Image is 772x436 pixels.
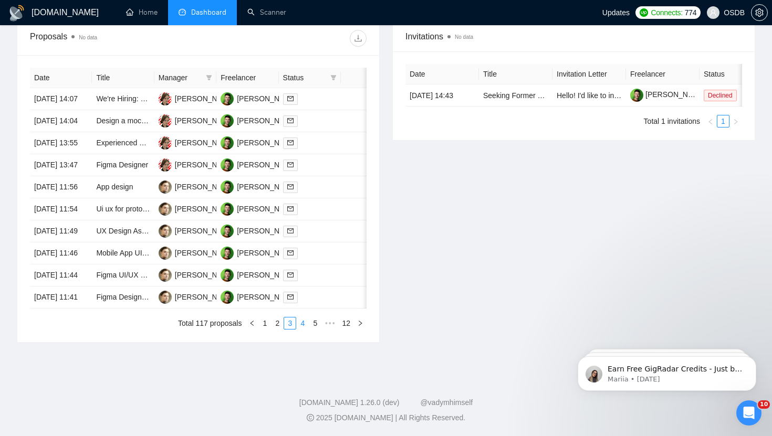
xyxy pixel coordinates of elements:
div: [PERSON_NAME] [175,115,235,126]
td: [DATE] 14:43 [405,84,479,107]
a: Design a mockup in Figma of a website and application [96,116,276,125]
div: [PERSON_NAME] [237,93,297,104]
div: [PERSON_NAME] [237,269,297,281]
a: DA[PERSON_NAME] [159,204,235,212]
div: [PERSON_NAME] [237,247,297,259]
div: 2025 [DOMAIN_NAME] | All Rights Reserved. [8,412,764,423]
a: 2 [272,317,283,329]
a: BH[PERSON_NAME] [221,138,297,146]
td: UX Design Assistance Needed for Project [92,220,154,242]
li: 4 [296,317,309,329]
a: searchScanner [247,8,286,17]
button: right [729,115,742,127]
th: Freelancer [216,68,278,88]
li: 2 [271,317,284,329]
iframe: Intercom live chat [736,400,761,426]
span: filter [330,75,337,81]
a: AK[PERSON_NAME] [159,116,235,124]
td: We're Hiring: UX/UI Designer (HealthTech) – Europe Only 🌍💻📱 [92,88,154,110]
a: Declined [704,91,741,99]
div: [PERSON_NAME] [175,247,235,259]
span: mail [287,95,294,102]
span: ••• [321,317,338,329]
img: logo [8,5,25,22]
span: Dashboard [191,8,226,17]
span: No data [79,35,97,40]
button: setting [751,4,768,21]
img: AK [159,92,172,105]
td: [DATE] 11:49 [30,220,92,242]
td: [DATE] 11:54 [30,198,92,220]
img: DA [159,203,172,216]
td: App design [92,176,154,198]
a: DA[PERSON_NAME] [159,270,235,279]
td: [DATE] 14:04 [30,110,92,132]
img: DA [159,225,172,238]
a: setting [751,8,768,17]
span: right [357,320,363,326]
li: 12 [338,317,354,329]
div: [PERSON_NAME] [237,159,297,171]
span: filter [328,70,339,86]
span: filter [206,75,212,81]
div: [PERSON_NAME] [237,291,297,303]
a: DA[PERSON_NAME] [159,292,235,301]
a: AK[PERSON_NAME] [159,138,235,146]
span: mail [287,272,294,278]
a: BH[PERSON_NAME] [221,226,297,235]
li: 3 [284,317,296,329]
th: Invitation Letter [552,64,626,84]
img: BH [221,114,234,127]
a: DA[PERSON_NAME] [159,226,235,235]
td: Seeking Former Leaders from Tinder, Bumble, Hinge, etc. – Paid Survey [479,84,552,107]
a: Figma Designer [96,161,148,169]
td: Experienced UX/UI Designer needed [92,132,154,154]
a: BH[PERSON_NAME] [221,292,297,301]
div: [PERSON_NAME] [175,93,235,104]
a: BH[PERSON_NAME] [221,94,297,102]
span: mail [287,250,294,256]
div: [PERSON_NAME] [237,115,297,126]
span: 10 [758,400,770,409]
a: AK[PERSON_NAME] [159,94,235,102]
td: Figma Designer [92,154,154,176]
span: Status [283,72,326,83]
span: mail [287,206,294,212]
iframe: Intercom notifications message [562,334,772,408]
img: BH [221,136,234,150]
a: DA[PERSON_NAME] [159,182,235,190]
img: DA [159,291,172,304]
span: dashboard [179,8,186,16]
span: copyright [307,414,314,421]
a: 12 [339,317,353,329]
span: No data [455,34,473,40]
button: left [704,115,717,127]
span: Connects: [651,7,683,18]
li: Previous Page [246,317,258,329]
li: Next Page [729,115,742,127]
a: We're Hiring: UX/UI Designer (HealthTech) – [GEOGRAPHIC_DATA] Only 🌍💻📱 [96,94,366,103]
a: Ui ux for prototype- that can be used with app [96,205,245,213]
a: UX Design Assistance Needed for Project [96,227,232,235]
div: Proposals [30,30,199,47]
td: Mobile App UI/UX Designer Needed [92,242,154,264]
img: upwork-logo.png [640,8,648,17]
span: filter [204,70,214,86]
a: [DOMAIN_NAME] 1.26.0 (dev) [299,398,400,407]
img: BH [221,203,234,216]
a: homeHome [126,8,158,17]
td: Ui ux for prototype- that can be used with app [92,198,154,220]
span: mail [287,162,294,168]
td: [DATE] 13:47 [30,154,92,176]
span: Declined [704,90,737,101]
div: [PERSON_NAME] [237,203,297,215]
div: [PERSON_NAME] [175,137,235,148]
span: 774 [685,7,696,18]
span: Manager [159,72,202,83]
img: BH [221,158,234,172]
div: [PERSON_NAME] [175,203,235,215]
a: Figma UI/UX Designer – Dashboard & User Workflow Design (Streaming + Social Media Focus) [96,271,409,279]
